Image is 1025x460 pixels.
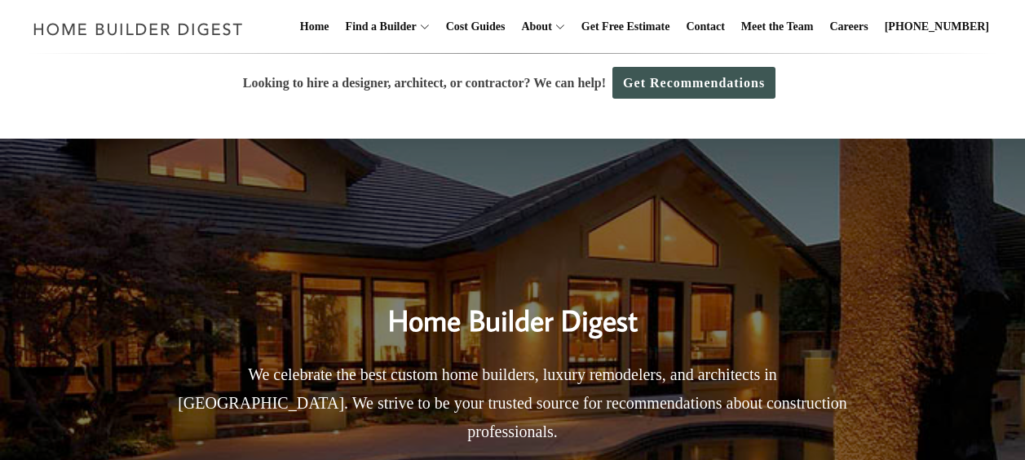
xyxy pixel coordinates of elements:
a: About [515,1,551,53]
a: Get Free Estimate [575,1,677,53]
a: Contact [679,1,731,53]
a: Cost Guides [440,1,512,53]
a: Home [294,1,336,53]
img: Home Builder Digest [26,13,250,45]
a: Meet the Team [735,1,820,53]
a: Find a Builder [339,1,417,53]
p: We celebrate the best custom home builders, luxury remodelers, and architects in [GEOGRAPHIC_DATA... [166,360,859,446]
a: Careers [824,1,875,53]
a: Get Recommendations [612,67,775,99]
a: [PHONE_NUMBER] [878,1,996,53]
h2: Home Builder Digest [166,269,859,343]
